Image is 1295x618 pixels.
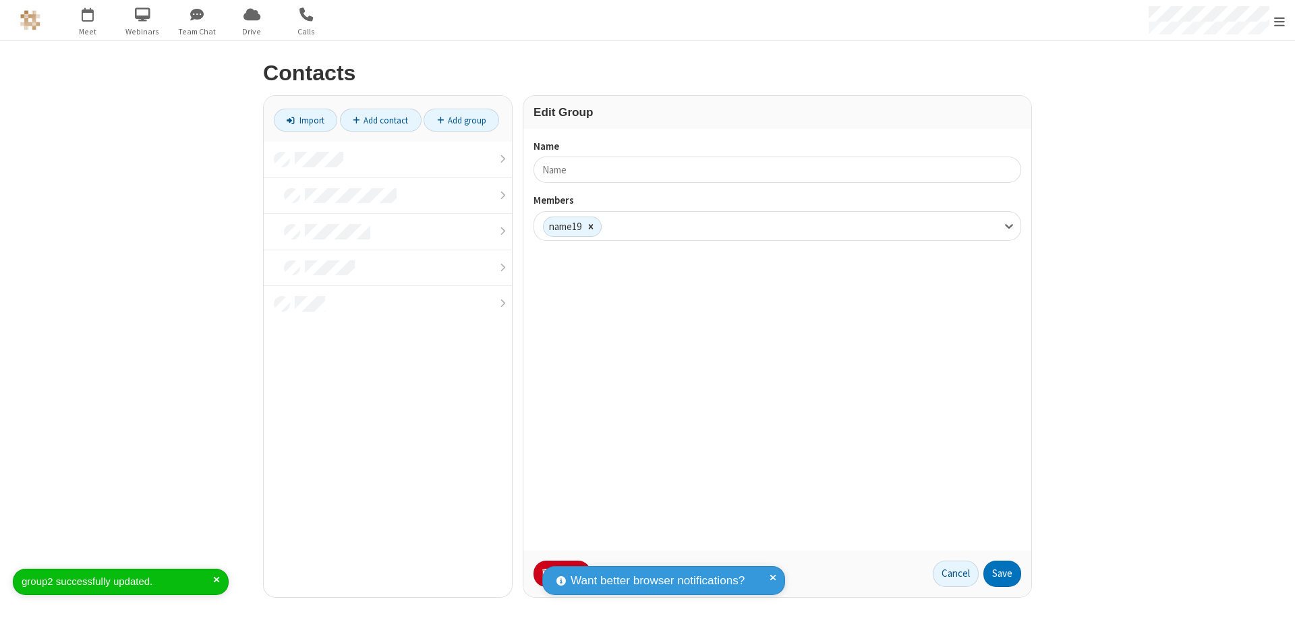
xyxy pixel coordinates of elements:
div: group2 successfully updated. [22,574,213,590]
span: Team Chat [172,26,223,38]
label: Members [534,193,1021,208]
h3: Edit Group [534,106,1021,119]
div: name19 [544,217,581,237]
img: QA Selenium DO NOT DELETE OR CHANGE [20,10,40,30]
span: Want better browser notifications? [571,572,745,590]
label: Name [534,139,1021,154]
button: Delete [534,561,591,588]
a: Cancel [933,561,979,588]
span: Webinars [117,26,168,38]
input: Name [534,157,1021,183]
span: Meet [63,26,113,38]
span: Drive [227,26,277,38]
button: Save [983,561,1021,588]
h2: Contacts [263,61,1032,85]
span: Calls [281,26,332,38]
a: Add group [424,109,499,132]
a: Import [274,109,337,132]
a: Add contact [340,109,422,132]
